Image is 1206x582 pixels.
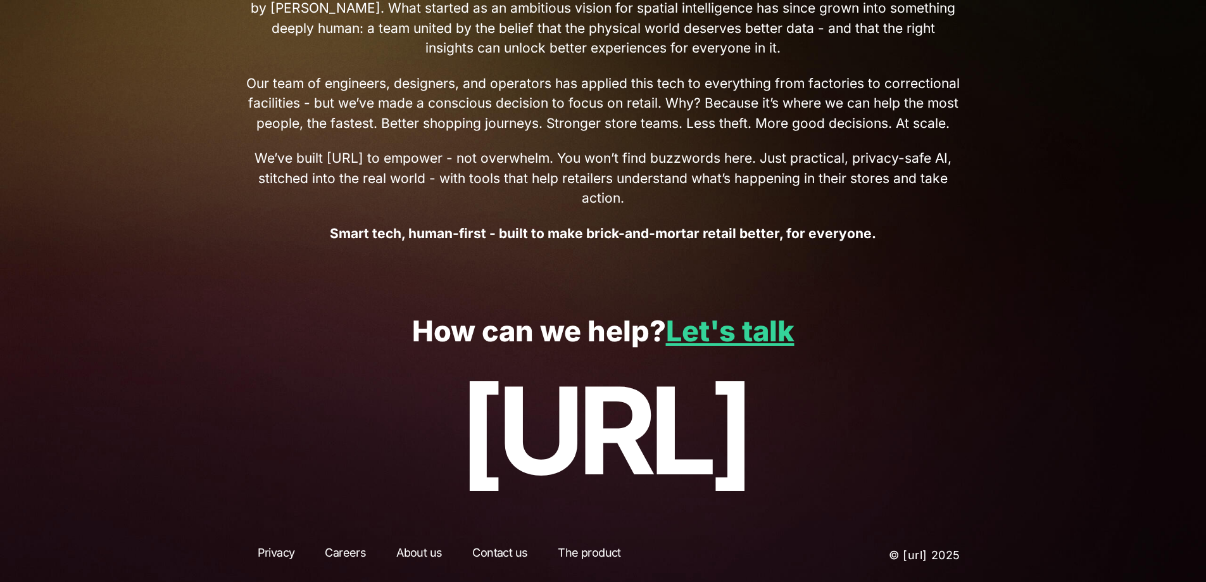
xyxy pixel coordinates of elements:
[461,544,539,567] a: Contact us
[546,544,632,567] a: The product
[38,363,1168,498] p: [URL]
[330,225,876,241] strong: Smart tech, human-first - built to make brick-and-mortar retail better, for everyone.
[38,315,1168,348] p: How can we help?
[385,544,453,567] a: About us
[782,544,961,567] p: © [URL] 2025
[666,313,795,348] a: Let's talk
[246,544,306,567] a: Privacy
[246,73,960,134] span: Our team of engineers, designers, and operators has applied this tech to everything from factorie...
[246,148,960,208] span: We’ve built [URL] to empower - not overwhelm. You won’t find buzzwords here. Just practical, priv...
[313,544,377,567] a: Careers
